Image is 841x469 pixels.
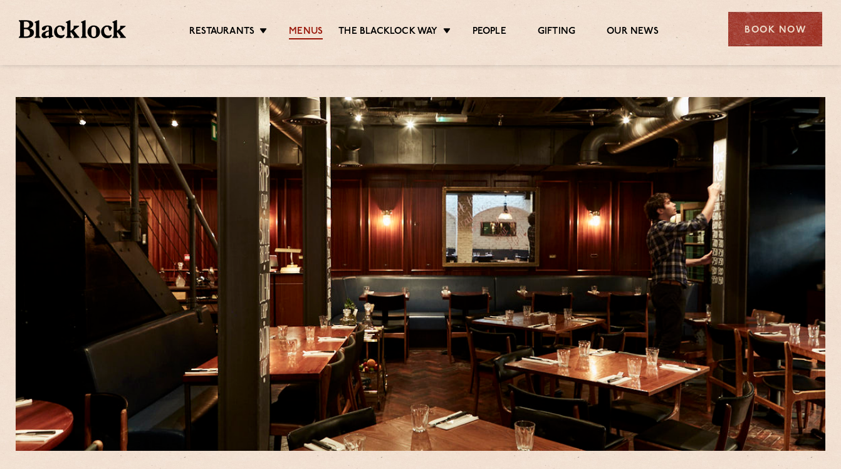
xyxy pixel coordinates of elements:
[19,20,126,38] img: BL_Textured_Logo-footer-cropped.svg
[189,26,254,39] a: Restaurants
[728,12,822,46] div: Book Now
[607,26,659,39] a: Our News
[289,26,323,39] a: Menus
[338,26,437,39] a: The Blacklock Way
[473,26,506,39] a: People
[538,26,575,39] a: Gifting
